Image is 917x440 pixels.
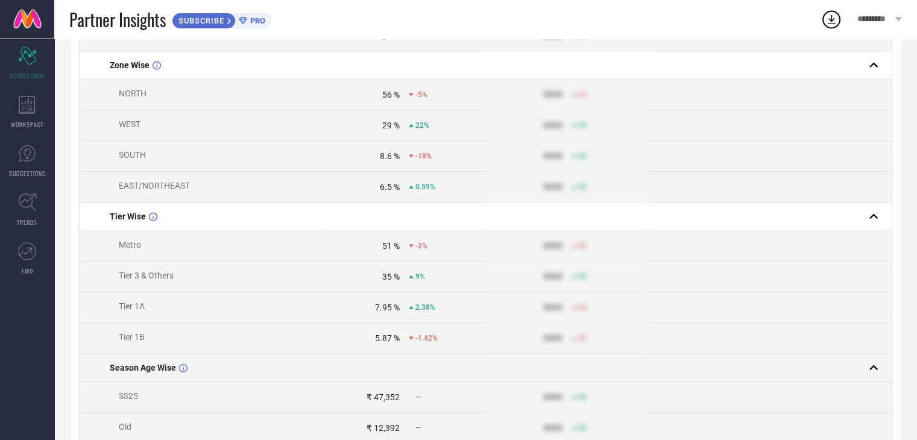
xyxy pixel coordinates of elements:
span: -5% [415,90,427,99]
span: — [415,393,421,401]
span: WEST [119,119,140,129]
div: 56 % [382,90,400,99]
span: 0.59% [415,183,435,191]
span: SUBSCRIBE [172,16,227,25]
span: 2.38% [415,303,435,312]
div: 6.5 % [380,182,400,192]
span: TRENDS [17,218,37,227]
span: Tier 3 & Others [119,271,174,280]
span: Old [119,422,131,432]
span: Tier Wise [110,212,146,221]
span: Tier 1B [119,332,145,342]
div: 9999 [543,121,562,130]
span: -2% [415,242,427,250]
span: 50 [578,242,587,250]
span: Partner Insights [69,7,166,32]
div: 5.87 % [375,333,400,343]
div: 9999 [543,182,562,192]
span: 50 [578,334,587,342]
div: 51 % [382,241,400,251]
span: PRO [247,16,265,25]
div: 9999 [543,303,562,312]
span: 50 [578,393,587,401]
div: Open download list [821,8,842,30]
span: 9% [415,272,425,281]
span: 50 [578,90,587,99]
span: 50 [578,303,587,312]
span: SCORECARDS [10,71,45,80]
span: 22% [415,121,429,130]
span: — [415,424,421,432]
div: 9999 [543,272,562,281]
span: Tier 1A [119,301,145,311]
div: 9999 [543,392,562,402]
span: 50 [578,183,587,191]
div: ₹ 47,352 [367,392,400,402]
span: SOUTH [119,150,146,160]
a: SUBSCRIBEPRO [172,10,271,29]
span: Zone Wise [110,60,150,70]
span: 50 [578,272,587,281]
div: 9999 [543,151,562,161]
span: -1.42% [415,334,438,342]
span: EAST/NORTHEAST [119,181,190,190]
span: WORKSPACE [11,120,44,129]
span: 50 [578,424,587,432]
div: 8.6 % [380,151,400,161]
div: 9999 [543,90,562,99]
span: SS25 [119,391,138,401]
span: SUGGESTIONS [9,169,46,178]
span: -18% [415,152,432,160]
div: 9999 [543,333,562,343]
div: 9999 [543,241,562,251]
span: 50 [578,152,587,160]
span: FWD [22,266,33,275]
div: 29 % [382,121,400,130]
div: 7.95 % [375,303,400,312]
span: Metro [119,240,141,250]
div: 9999 [543,423,562,433]
span: NORTH [119,89,147,98]
span: Season Age Wise [110,363,176,372]
div: ₹ 12,392 [367,423,400,433]
span: 50 [578,121,587,130]
div: 35 % [382,272,400,281]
